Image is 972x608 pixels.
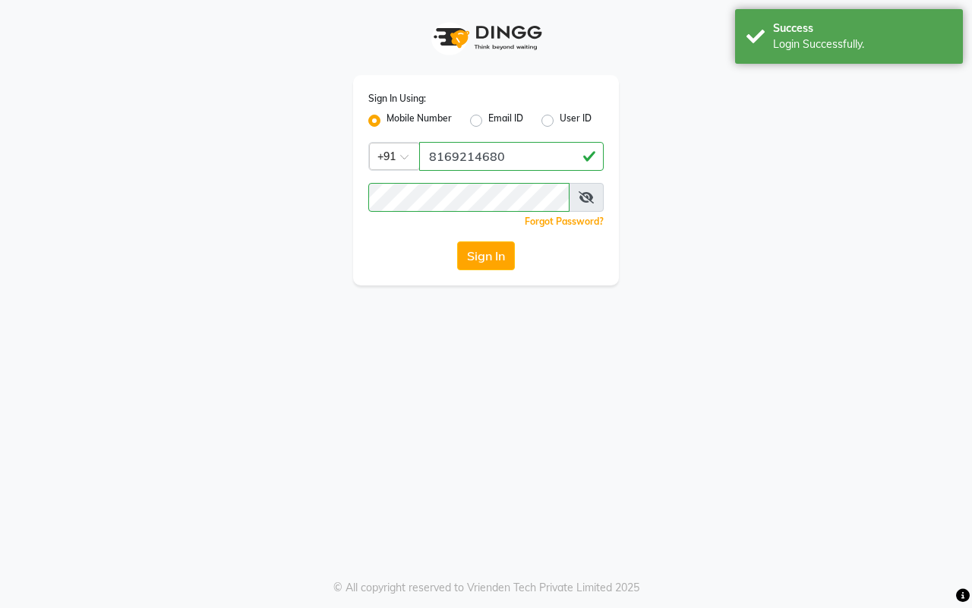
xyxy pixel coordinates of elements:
div: Login Successfully. [773,36,951,52]
button: Sign In [457,241,515,270]
label: Email ID [488,112,523,130]
img: logo1.svg [425,15,547,60]
input: Username [368,183,570,212]
label: Sign In Using: [368,92,426,106]
div: Success [773,20,951,36]
input: Username [419,142,604,171]
label: Mobile Number [387,112,452,130]
label: User ID [560,112,592,130]
a: Forgot Password? [525,216,604,227]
